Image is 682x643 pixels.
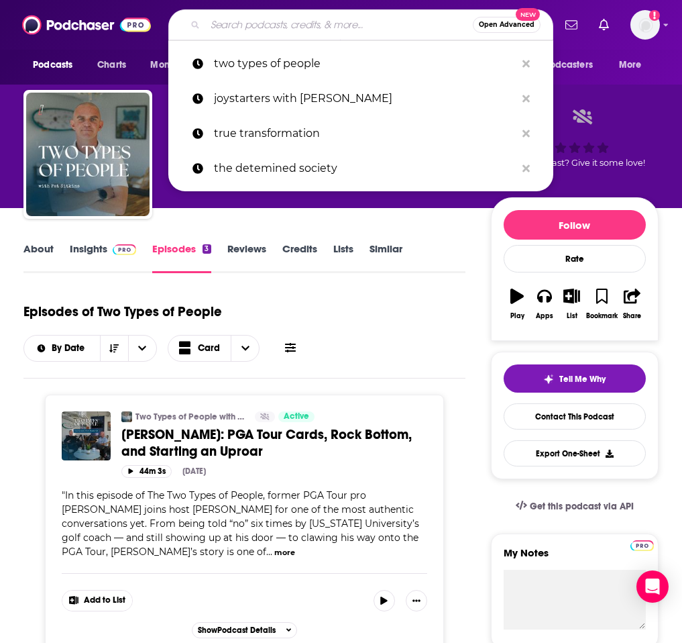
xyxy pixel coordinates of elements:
a: two types of people [168,46,553,81]
a: Show notifications dropdown [593,13,614,36]
button: ShowPodcast Details [192,622,298,638]
a: [PERSON_NAME]: PGA Tour Cards, Rock Bottom, and Starting an Uproar [121,426,427,460]
div: Apps [536,312,553,320]
span: Tell Me Why [559,374,606,385]
img: Podchaser - Follow, Share and Rate Podcasts [22,12,151,38]
h2: Choose List sort [23,335,157,362]
a: Contact This Podcast [504,403,646,430]
p: two types of people [214,46,516,81]
div: List [567,312,577,320]
button: 44m 3s [121,465,172,478]
img: Podchaser Pro [630,540,654,551]
span: Card [198,344,220,353]
img: tell me why sparkle [543,374,554,385]
span: By Date [52,344,89,353]
div: Share [623,312,641,320]
span: Active [284,410,309,424]
div: Search podcasts, credits, & more... [168,9,553,40]
button: open menu [520,52,612,78]
a: Reviews [227,242,266,273]
div: Play [510,312,524,320]
a: InsightsPodchaser Pro [70,242,136,273]
a: Two Types of People with [PERSON_NAME] [135,411,246,422]
span: Add to List [84,595,125,605]
img: Two Types of People with Pat Sitkins [26,93,150,216]
button: Bookmark [585,280,618,328]
button: open menu [24,344,100,353]
button: open menu [128,336,156,361]
span: More [619,56,642,75]
a: Pro website [630,538,654,551]
span: ... [266,546,272,558]
span: Monitoring [150,56,198,75]
span: Good podcast? Give it some love! [504,158,645,168]
button: Share [618,280,646,328]
p: joystarters with rachel [214,81,516,116]
button: Play [504,280,531,328]
img: Two Types of People with Pat Sitkins [121,411,132,422]
span: Get this podcast via API [530,501,634,512]
button: open menu [610,52,659,78]
span: New [516,8,540,21]
a: About [23,242,54,273]
span: In this episode of The Two Types of People, former PGA Tour pro [PERSON_NAME] joins host ⁠[PERSON... [62,489,419,558]
span: For Podcasters [528,56,593,75]
img: Steve Wheatcroft: PGA Tour Cards, Rock Bottom, and Starting an Uproar [62,411,111,460]
a: true transformation [168,116,553,151]
div: 3 [203,244,211,254]
button: Choose View [168,335,260,362]
button: open menu [23,52,90,78]
button: tell me why sparkleTell Me Why [504,364,646,393]
span: Podcasts [33,56,72,75]
a: Similar [370,242,402,273]
span: " [62,489,419,558]
button: Sort Direction [100,336,128,361]
div: [DATE] [182,466,206,476]
div: Bookmark [586,312,618,320]
button: Follow [504,210,646,240]
button: more [274,547,295,558]
a: the detemined society [168,151,553,186]
div: Good podcast? Give it some love! [491,97,659,180]
a: Lists [333,242,353,273]
span: Show Podcast Details [198,626,276,635]
span: [PERSON_NAME]: PGA Tour Cards, Rock Bottom, and Starting an Uproar [121,426,412,460]
button: Show More Button [406,590,427,611]
a: Episodes3 [152,242,211,273]
button: Show More Button [62,591,132,611]
span: Open Advanced [479,21,534,28]
span: Charts [97,56,126,75]
button: Open AdvancedNew [473,17,541,33]
input: Search podcasts, credits, & more... [205,14,473,36]
span: Logged in as rowan.sullivan [630,10,660,40]
h1: Episodes of Two Types of People [23,303,222,320]
button: Apps [531,280,559,328]
svg: Add a profile image [649,10,660,21]
div: Open Intercom Messenger [636,571,669,603]
a: Show notifications dropdown [560,13,583,36]
button: open menu [141,52,215,78]
img: Podchaser Pro [113,244,136,255]
div: Rate [504,245,646,273]
a: Active [278,411,315,422]
button: Export One-Sheet [504,440,646,466]
p: true transformation [214,116,516,151]
a: Credits [282,242,317,273]
a: joystarters with [PERSON_NAME] [168,81,553,116]
a: Get this podcast via API [505,490,644,523]
a: Charts [89,52,134,78]
label: My Notes [504,546,646,570]
img: User Profile [630,10,660,40]
button: Show profile menu [630,10,660,40]
p: the detemined society [214,151,516,186]
button: List [558,280,585,328]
